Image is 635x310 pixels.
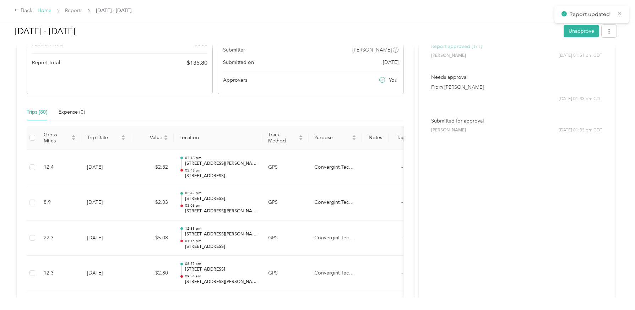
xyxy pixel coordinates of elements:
th: Value [131,126,174,150]
th: Notes [362,126,389,150]
td: [DATE] [81,256,131,291]
span: - [401,235,403,241]
p: 03:03 pm [185,203,257,208]
p: Needs approval [431,74,602,81]
th: Gross Miles [38,126,81,150]
td: $2.80 [131,256,174,291]
th: Purpose [309,126,362,150]
div: Trips (80) [27,108,47,116]
span: caret-up [71,134,76,138]
span: [DATE] - [DATE] [96,7,131,14]
p: 01:15 pm [185,239,257,244]
span: caret-down [164,137,168,141]
td: GPS [262,256,309,291]
span: Purpose [314,135,351,141]
span: caret-up [121,134,125,138]
td: GPS [262,150,309,185]
th: Location [174,126,262,150]
th: Tags [389,126,415,150]
p: 03:46 pm [185,168,257,173]
p: [STREET_ADDRESS] [185,266,257,273]
span: [PERSON_NAME] [431,53,466,59]
p: 12:33 pm [185,226,257,231]
span: Trip Date [87,135,120,141]
span: Submitted on [223,59,254,66]
td: $2.82 [131,150,174,185]
td: Convergint Technologies [309,150,362,185]
td: 12.4 [38,150,81,185]
span: Approvers [223,76,247,84]
p: [STREET_ADDRESS][PERSON_NAME] [185,208,257,214]
td: $5.08 [131,221,174,256]
span: - [401,199,403,205]
p: [STREET_ADDRESS][PERSON_NAME][PERSON_NAME] [185,279,257,285]
td: 22.3 [38,221,81,256]
td: [DATE] [81,221,131,256]
span: - [401,270,403,276]
span: Gross Miles [44,132,70,144]
iframe: Everlance-gr Chat Button Frame [595,270,635,310]
a: Home [38,7,51,13]
span: $ 135.80 [187,59,207,67]
p: 02:42 pm [185,191,257,196]
span: [DATE] 01:51 pm CDT [559,53,602,59]
td: 8.9 [38,185,81,221]
span: caret-down [121,137,125,141]
span: [DATE] 01:33 pm CDT [559,127,602,134]
span: caret-up [164,134,168,138]
span: caret-up [352,134,356,138]
span: Track Method [268,132,297,144]
span: caret-down [352,137,356,141]
th: Track Method [262,126,309,150]
td: [DATE] [81,150,131,185]
p: 03:18 pm [185,156,257,161]
td: GPS [262,185,309,221]
p: 08:06 am [185,297,257,302]
p: [STREET_ADDRESS][PERSON_NAME][PERSON_NAME] [185,231,257,238]
span: caret-down [299,137,303,141]
p: 09:24 am [185,274,257,279]
p: [STREET_ADDRESS] [185,244,257,250]
h1: Sep 1 - 30, 2025 [15,23,559,40]
button: Unapprove [564,25,599,37]
span: caret-down [71,137,76,141]
div: Expense (0) [59,108,85,116]
span: caret-up [299,134,303,138]
span: Report total [32,59,60,66]
p: [STREET_ADDRESS] [185,196,257,202]
span: - [401,164,403,170]
th: Trip Date [81,126,131,150]
td: Convergint Technologies [309,185,362,221]
p: From [PERSON_NAME] [431,83,602,91]
td: Convergint Technologies [309,256,362,291]
span: Value [137,135,162,141]
td: [DATE] [81,185,131,221]
span: [DATE] [383,59,398,66]
p: 08:57 am [185,261,257,266]
td: Convergint Technologies [309,221,362,256]
p: Report updated [569,10,612,19]
span: You [389,76,397,84]
td: 12.3 [38,256,81,291]
td: GPS [262,221,309,256]
td: $2.03 [131,185,174,221]
a: Reports [65,7,82,13]
div: Back [14,6,33,15]
p: Submitted for approval [431,117,602,125]
span: [DATE] 01:33 pm CDT [559,96,602,102]
span: [PERSON_NAME] [431,127,466,134]
p: [STREET_ADDRESS][PERSON_NAME] [185,161,257,167]
p: [STREET_ADDRESS] [185,173,257,179]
